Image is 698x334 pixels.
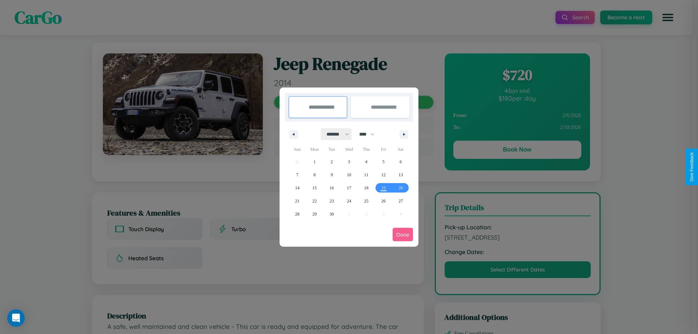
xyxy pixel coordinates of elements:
button: 12 [375,168,392,181]
button: 3 [340,155,357,168]
span: 10 [347,168,351,181]
span: 11 [364,168,369,181]
button: 24 [340,194,357,208]
span: 19 [381,181,386,194]
span: 2 [331,155,333,168]
span: 21 [295,194,300,208]
button: 7 [289,168,306,181]
span: 27 [398,194,403,208]
button: 10 [340,168,357,181]
span: 4 [365,155,367,168]
div: Give Feedback [689,152,694,182]
span: 5 [382,155,385,168]
button: 29 [306,208,323,221]
button: 16 [323,181,340,194]
div: Open Intercom Messenger [7,309,25,327]
span: 14 [295,181,300,194]
button: 27 [392,194,409,208]
span: 26 [381,194,386,208]
button: Done [393,228,413,241]
span: 20 [398,181,403,194]
button: 20 [392,181,409,194]
span: 9 [331,168,333,181]
span: 7 [296,168,298,181]
button: 26 [375,194,392,208]
button: 21 [289,194,306,208]
span: 3 [348,155,350,168]
span: 18 [364,181,368,194]
span: Tue [323,144,340,155]
span: Wed [340,144,357,155]
button: 8 [306,168,323,181]
span: Thu [358,144,375,155]
span: 28 [295,208,300,221]
button: 15 [306,181,323,194]
button: 6 [392,155,409,168]
button: 4 [358,155,375,168]
button: 9 [323,168,340,181]
span: 13 [398,168,403,181]
span: 8 [313,168,316,181]
button: 23 [323,194,340,208]
span: 1 [313,155,316,168]
button: 5 [375,155,392,168]
span: 22 [312,194,317,208]
span: 24 [347,194,351,208]
button: 17 [340,181,357,194]
button: 11 [358,168,375,181]
button: 25 [358,194,375,208]
button: 13 [392,168,409,181]
button: 30 [323,208,340,221]
button: 1 [306,155,323,168]
span: Sun [289,144,306,155]
button: 22 [306,194,323,208]
span: 25 [364,194,368,208]
span: 17 [347,181,351,194]
button: 14 [289,181,306,194]
span: 6 [400,155,402,168]
span: 12 [381,168,386,181]
span: Mon [306,144,323,155]
button: 18 [358,181,375,194]
button: 2 [323,155,340,168]
span: 15 [312,181,317,194]
span: Sat [392,144,409,155]
button: 19 [375,181,392,194]
span: Fri [375,144,392,155]
span: 16 [330,181,334,194]
span: 30 [330,208,334,221]
span: 23 [330,194,334,208]
button: 28 [289,208,306,221]
span: 29 [312,208,317,221]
